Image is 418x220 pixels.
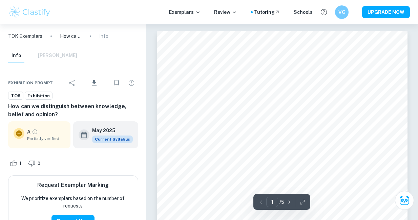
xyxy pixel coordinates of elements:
[26,158,44,169] div: Dislike
[335,5,349,19] button: VG
[92,136,133,143] div: This exemplar is based on the current syllabus. Feel free to refer to it for inspiration/ideas wh...
[8,5,51,19] img: Clastify logo
[32,129,38,135] a: Grade partially verified
[279,198,284,206] p: / 5
[27,136,65,142] span: Partially verified
[65,76,79,90] div: Share
[8,32,42,40] a: TOK Exemplars
[8,92,23,100] a: TOK
[60,32,82,40] p: How can we distinguish between knowledge, belief and opinion?
[395,191,414,210] button: Ask Clai
[169,8,201,16] p: Exemplars
[25,92,53,100] a: Exhibition
[362,6,410,18] button: UPGRADE NOW
[34,160,44,167] span: 0
[8,93,23,99] span: TOK
[14,195,132,210] p: We prioritize exemplars based on the number of requests
[338,8,346,16] h6: VG
[8,102,138,119] h6: How can we distinguish between knowledge, belief and opinion?
[254,8,280,16] a: Tutoring
[92,127,127,134] h6: May 2025
[8,80,53,86] span: Exhibition Prompt
[92,136,133,143] span: Current Syllabus
[27,128,30,136] p: A
[8,158,25,169] div: Like
[16,160,25,167] span: 1
[80,74,108,92] div: Download
[99,32,108,40] p: Info
[318,6,330,18] button: Help and Feedback
[214,8,237,16] p: Review
[8,48,24,63] button: Info
[25,93,52,99] span: Exhibition
[37,181,109,189] h6: Request Exemplar Marking
[294,8,313,16] a: Schools
[110,76,123,90] div: Bookmark
[125,76,138,90] div: Report issue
